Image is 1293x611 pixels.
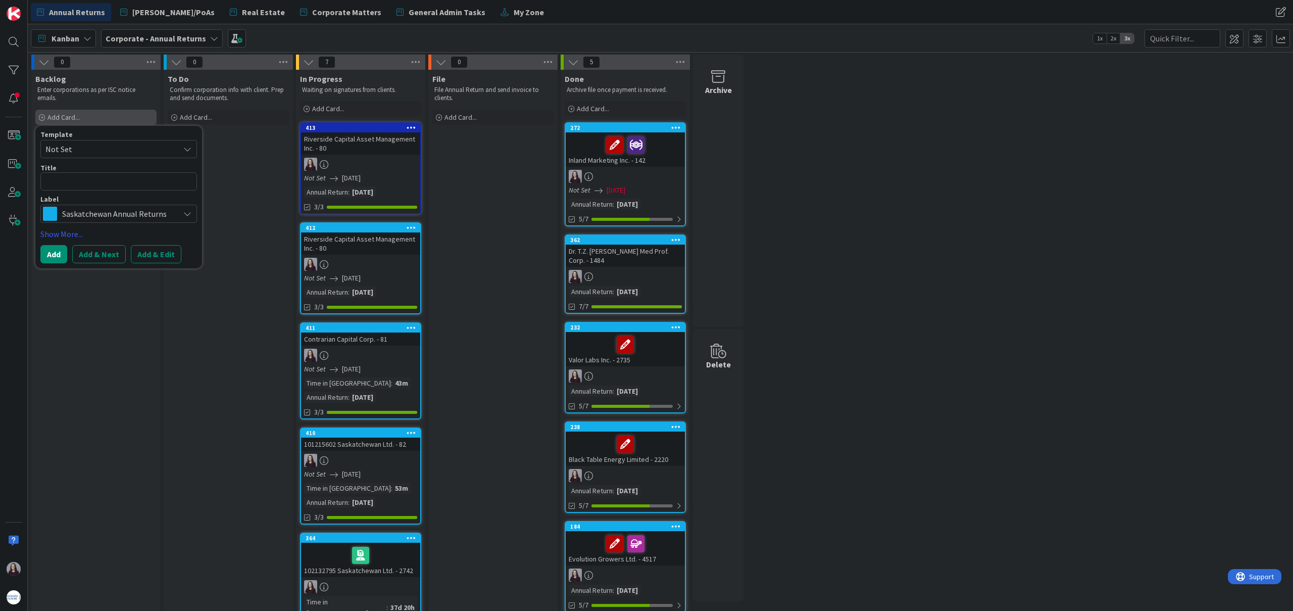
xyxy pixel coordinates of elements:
[7,590,21,604] img: avatar
[132,6,215,18] span: [PERSON_NAME]/PoAs
[37,86,155,103] p: Enter corporations as per ISC notice emails.
[168,74,189,84] span: To Do
[301,123,420,132] div: 413
[444,113,477,122] span: Add Card...
[566,236,685,267] div: 362Dr. T.Z. [PERSON_NAME] Med Prof. Corp. - 1484
[566,522,685,566] div: 184Evolution Growers Ltd. - 4517
[301,258,420,271] div: BC
[614,585,640,596] div: [DATE]
[566,522,685,531] div: 184
[312,6,381,18] span: Corporate Matters
[569,270,582,283] img: BC
[350,497,376,508] div: [DATE]
[350,186,376,198] div: [DATE]
[306,224,420,231] div: 412
[566,123,685,167] div: 272Inland Marketing Inc. - 142
[306,430,420,437] div: 410
[224,3,291,21] a: Real Estate
[306,124,420,131] div: 413
[566,245,685,267] div: Dr. T.Z. [PERSON_NAME] Med Prof. Corp. - 1484
[180,113,212,122] span: Add Card...
[569,485,613,496] div: Annual Return
[392,483,411,494] div: 53m
[613,286,614,297] span: :
[1107,33,1120,43] span: 2x
[566,236,685,245] div: 362
[348,186,350,198] span: :
[1120,33,1134,43] span: 3x
[62,207,174,221] span: Saskatchewan Annual Returns
[301,429,420,438] div: 410
[569,585,613,596] div: Annual Return
[304,186,348,198] div: Annual Return
[52,32,79,44] span: Kanban
[569,185,590,195] i: Not Set
[392,378,411,389] div: 43m
[131,245,181,263] button: Add & Edit
[301,429,420,451] div: 410101215602 Saskatchewan Ltd. - 82
[342,364,361,374] span: [DATE]
[570,324,685,331] div: 232
[613,386,614,397] span: :
[577,104,609,113] span: Add Card...
[569,469,582,482] img: BC
[301,580,420,593] div: BC
[494,3,550,21] a: My Zone
[566,170,685,183] div: BC
[304,173,326,182] i: Not Set
[306,324,420,332] div: 411
[570,237,685,244] div: 362
[301,534,420,543] div: 364
[40,245,67,263] button: Add
[451,56,468,68] span: 0
[312,104,344,113] span: Add Card...
[432,74,445,84] span: File
[391,378,392,389] span: :
[566,569,685,582] div: BC
[314,407,324,417] span: 3/3
[314,302,324,312] span: 3/3
[569,170,582,183] img: BC
[613,485,614,496] span: :
[7,562,21,576] img: BC
[409,6,485,18] span: General Admin Tasks
[569,199,613,210] div: Annual Return
[314,202,324,212] span: 3/3
[301,223,420,255] div: 412Riverside Capital Asset Management Inc. - 80
[348,392,350,403] span: :
[114,3,221,21] a: [PERSON_NAME]/PoAs
[294,3,387,21] a: Corporate Matters
[1093,33,1107,43] span: 1x
[72,245,126,263] button: Add & Next
[569,569,582,582] img: BC
[304,258,317,271] img: BC
[579,600,588,610] span: 5/7
[706,358,731,370] div: Delete
[570,523,685,530] div: 184
[583,56,600,68] span: 5
[304,469,326,479] i: Not Set
[31,3,111,21] a: Annual Returns
[350,287,376,298] div: [DATE]
[306,535,420,542] div: 364
[304,364,326,373] i: Not Set
[569,386,613,397] div: Annual Return
[314,512,324,523] span: 3/3
[301,158,420,171] div: BC
[301,333,420,346] div: Contrarian Capital Corp. - 81
[301,543,420,577] div: 102132795 Saskatchewan Ltd. - 2742
[170,86,287,103] p: Confirm corporation info with client. Prep and send documents.
[570,424,685,431] div: 238
[566,469,685,482] div: BC
[301,454,420,467] div: BC
[304,273,326,283] i: Not Set
[21,2,46,14] span: Support
[579,401,588,411] span: 5/7
[301,323,420,346] div: 411Contrarian Capital Corp. - 81
[579,214,588,224] span: 5/7
[40,163,57,172] label: Title
[566,422,685,466] div: 238Black Table Energy Limited - 2220
[565,74,584,84] span: Done
[614,199,640,210] div: [DATE]
[566,332,685,366] div: Valor Labs Inc. - 2735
